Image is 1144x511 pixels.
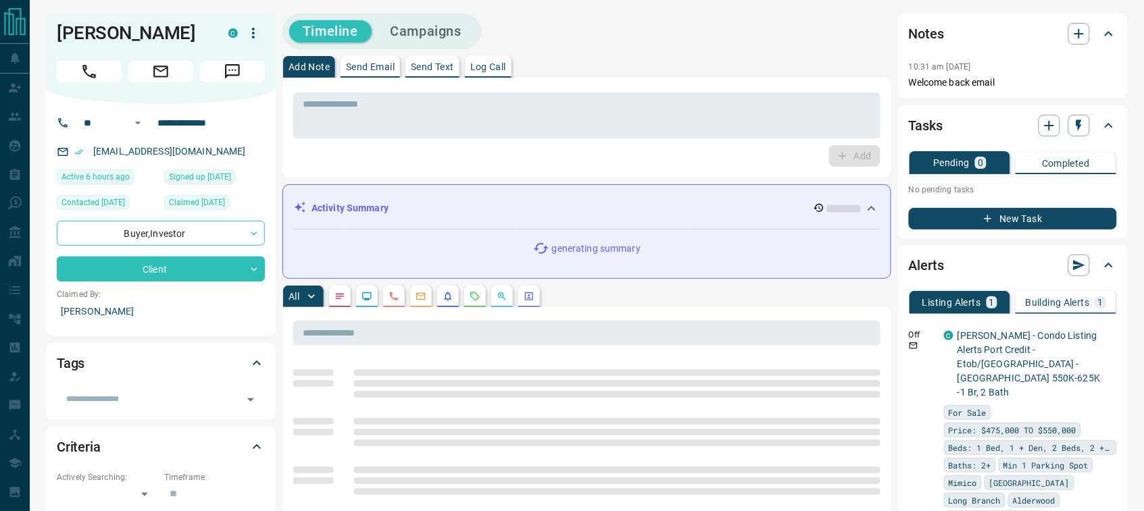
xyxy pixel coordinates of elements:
p: Actively Searching: [57,471,157,483]
h2: Tags [57,352,84,374]
span: Message [200,61,265,82]
p: 10:31 am [DATE] [909,62,971,72]
span: Alderwood [1013,493,1055,507]
span: Mimico [949,476,977,489]
p: Listing Alerts [922,298,981,307]
p: No pending tasks [909,180,1117,200]
p: generating summary [552,242,641,256]
p: Completed [1042,159,1090,168]
h2: Tasks [909,115,943,136]
div: Wed Feb 20 2019 [164,169,265,188]
p: 1 [1098,298,1103,307]
span: Email [128,61,193,82]
svg: Lead Browsing Activity [362,291,372,302]
span: Signed up [DATE] [169,170,231,184]
span: Min 1 Parking Spot [1003,458,1089,472]
div: condos.ca [228,28,238,38]
button: Campaigns [377,20,475,43]
svg: Email Verified [74,147,84,157]
h2: Criteria [57,436,101,458]
span: Beds: 1 Bed, 1 + Den, 2 Beds, 2 + Den OR 3 Or More [949,441,1112,454]
div: Fri Aug 15 2025 [57,169,157,188]
span: [GEOGRAPHIC_DATA] [989,476,1070,489]
a: [PERSON_NAME] - Condo Listing Alerts Port Credit - Etob/[GEOGRAPHIC_DATA] - [GEOGRAPHIC_DATA] 550... [958,330,1101,398]
svg: Opportunities [497,291,507,302]
p: Welcome back email [909,76,1117,90]
p: Timeframe: [164,471,265,483]
button: New Task [909,208,1117,230]
div: Notes [909,18,1117,50]
a: [EMAIL_ADDRESS][DOMAIN_NAME] [93,146,246,157]
svg: Requests [470,291,480,302]
p: 1 [989,298,995,307]
p: Pending [933,158,970,167]
span: For Sale [949,406,987,419]
div: Buyer , Investor [57,221,265,246]
div: Alerts [909,249,1117,281]
div: Wed Feb 20 2019 [164,195,265,214]
div: Activity Summary [294,196,880,221]
h2: Alerts [909,254,944,276]
div: condos.ca [944,331,953,340]
h2: Notes [909,23,944,45]
span: Claimed [DATE] [169,196,225,209]
svg: Calls [389,291,399,302]
p: Add Note [289,62,330,72]
button: Open [130,115,146,131]
p: Building Alerts [1026,298,1090,307]
div: Tags [57,347,265,379]
p: Log Call [470,62,506,72]
p: Activity Summary [312,201,389,215]
h1: [PERSON_NAME] [57,22,208,44]
div: Fri Mar 01 2024 [57,195,157,214]
span: Active 6 hours ago [61,170,130,184]
svg: Agent Actions [524,291,534,302]
svg: Emails [416,291,426,302]
p: 0 [978,158,983,167]
button: Timeline [289,20,372,43]
div: Tasks [909,109,1117,142]
svg: Listing Alerts [443,291,453,302]
span: Long Branch [949,493,1001,507]
div: Criteria [57,431,265,463]
span: Contacted [DATE] [61,196,125,209]
p: Claimed By: [57,288,265,300]
button: Open [241,390,260,409]
p: All [289,292,299,301]
span: Baths: 2+ [949,458,991,472]
svg: Email [909,341,918,350]
div: Client [57,257,265,281]
p: Off [909,329,936,341]
p: Send Text [411,62,454,72]
p: [PERSON_NAME] [57,300,265,323]
svg: Notes [334,291,345,302]
span: Price: $475,000 TO $550,000 [949,423,1076,437]
span: Call [57,61,122,82]
p: Send Email [346,62,395,72]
